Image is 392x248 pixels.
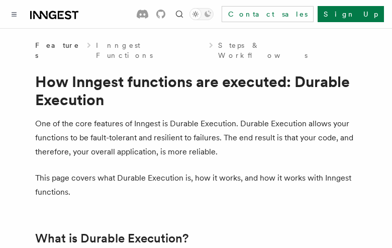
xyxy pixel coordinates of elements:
[35,72,357,109] h1: How Inngest functions are executed: Durable Execution
[35,231,188,245] a: What is Durable Execution?
[318,6,384,22] a: Sign Up
[8,8,20,20] button: Toggle navigation
[96,40,204,60] a: Inngest Functions
[35,117,357,159] p: One of the core features of Inngest is Durable Execution. Durable Execution allows your functions...
[189,8,214,20] button: Toggle dark mode
[173,8,185,20] button: Find something...
[35,40,82,60] span: Features
[222,6,314,22] a: Contact sales
[35,171,357,199] p: This page covers what Durable Execution is, how it works, and how it works with Inngest functions.
[218,40,357,60] a: Steps & Workflows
